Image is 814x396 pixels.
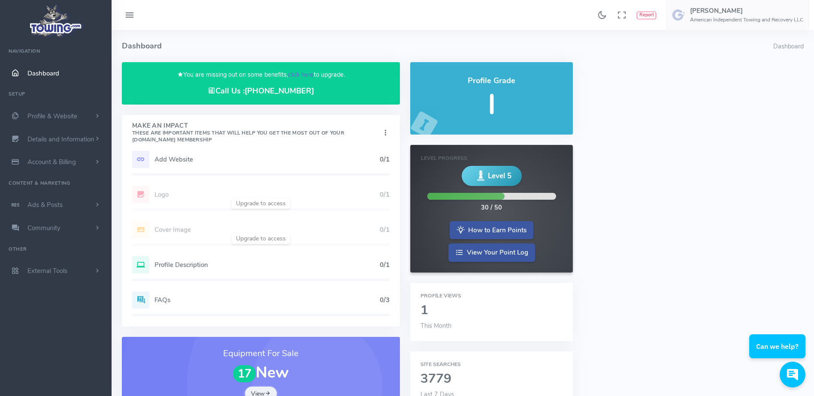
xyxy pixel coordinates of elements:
[27,158,76,166] span: Account & Billing
[488,171,511,181] span: Level 5
[481,203,502,213] div: 30 / 50
[132,123,381,143] h4: Make An Impact
[380,261,390,268] h5: 0/1
[690,17,803,23] h6: American Independent Towing and Recovery LLC
[27,69,59,78] span: Dashboard
[27,112,77,120] span: Profile & Website
[743,311,814,396] iframe: Conversations
[132,364,390,382] h1: New
[380,297,390,303] h5: 0/3
[27,224,61,232] span: Community
[27,267,67,275] span: External Tools
[421,90,563,120] h5: I
[132,129,344,143] small: These are important items that will help you get the most out of your [DOMAIN_NAME] Membership
[448,243,535,262] a: View Your Point Log
[27,135,94,144] span: Details and Information
[380,156,390,163] h5: 0/1
[421,372,563,386] h2: 3779
[132,347,390,360] h3: Equipment For Sale
[690,7,803,14] h5: [PERSON_NAME]
[421,321,451,330] span: This Month
[672,8,686,22] img: user-image
[421,362,563,367] h6: Site Searches
[154,297,380,303] h5: FAQs
[233,365,256,383] span: 17
[132,70,390,80] p: You are missing out on some benefits, to upgrade.
[132,87,390,96] h4: Call Us :
[421,156,562,161] h6: Level Progress
[773,42,804,51] li: Dashboard
[450,221,533,240] a: How to Earn Points
[245,86,314,96] a: [PHONE_NUMBER]
[27,201,63,209] span: Ads & Posts
[122,30,773,62] h4: Dashboard
[637,12,656,19] button: Report
[154,261,380,268] h5: Profile Description
[421,293,563,299] h6: Profile Views
[27,3,85,39] img: logo
[154,156,380,163] h5: Add Website
[288,70,314,79] a: click here
[421,303,563,318] h2: 1
[421,77,563,85] h4: Profile Grade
